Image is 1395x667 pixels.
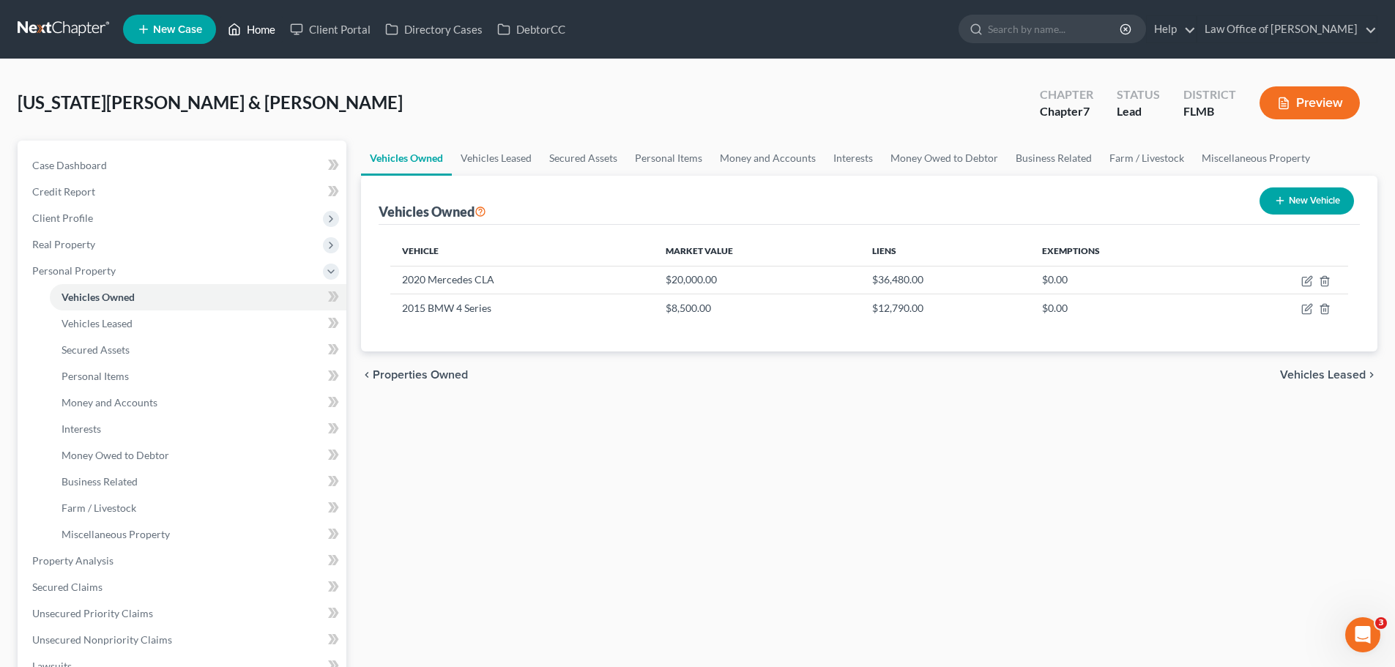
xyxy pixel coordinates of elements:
span: New Case [153,24,202,35]
span: Money and Accounts [62,396,157,409]
a: Vehicles Leased [50,310,346,337]
th: Liens [860,236,1030,266]
a: Credit Report [21,179,346,205]
a: Client Portal [283,16,378,42]
span: 3 [1375,617,1387,629]
a: Personal Items [626,141,711,176]
td: 2015 BMW 4 Series [390,294,653,322]
span: [US_STATE][PERSON_NAME] & [PERSON_NAME] [18,92,403,113]
a: Secured Assets [540,141,626,176]
span: 7 [1083,104,1090,118]
a: Vehicles Owned [50,284,346,310]
a: DebtorCC [490,16,573,42]
a: Home [220,16,283,42]
span: Unsecured Nonpriority Claims [32,633,172,646]
a: Miscellaneous Property [1193,141,1319,176]
input: Search by name... [988,15,1122,42]
td: $12,790.00 [860,294,1030,322]
a: Case Dashboard [21,152,346,179]
a: Business Related [1007,141,1101,176]
a: Business Related [50,469,346,495]
a: Directory Cases [378,16,490,42]
a: Money and Accounts [711,141,825,176]
a: Unsecured Priority Claims [21,600,346,627]
a: Farm / Livestock [50,495,346,521]
div: Chapter [1040,103,1093,120]
a: Money Owed to Debtor [882,141,1007,176]
button: chevron_left Properties Owned [361,369,468,381]
span: Vehicles Leased [62,317,133,329]
span: Vehicles Owned [62,291,135,303]
td: $36,480.00 [860,266,1030,294]
td: $0.00 [1030,294,1215,322]
a: Farm / Livestock [1101,141,1193,176]
a: Help [1147,16,1196,42]
span: Unsecured Priority Claims [32,607,153,619]
a: Secured Claims [21,574,346,600]
div: District [1183,86,1236,103]
span: Client Profile [32,212,93,224]
th: Exemptions [1030,236,1215,266]
a: Interests [50,416,346,442]
a: Interests [825,141,882,176]
a: Money Owed to Debtor [50,442,346,469]
td: 2020 Mercedes CLA [390,266,653,294]
i: chevron_right [1366,369,1377,381]
a: Secured Assets [50,337,346,363]
span: Miscellaneous Property [62,528,170,540]
button: New Vehicle [1260,187,1354,215]
span: Business Related [62,475,138,488]
td: $0.00 [1030,266,1215,294]
span: Properties Owned [373,369,468,381]
div: FLMB [1183,103,1236,120]
span: Credit Report [32,185,95,198]
span: Money Owed to Debtor [62,449,169,461]
span: Secured Assets [62,343,130,356]
a: Law Office of [PERSON_NAME] [1197,16,1377,42]
span: Farm / Livestock [62,502,136,514]
span: Personal Property [32,264,116,277]
a: Vehicles Owned [361,141,452,176]
span: Personal Items [62,370,129,382]
div: Status [1117,86,1160,103]
a: Vehicles Leased [452,141,540,176]
a: Property Analysis [21,548,346,574]
a: Money and Accounts [50,390,346,416]
i: chevron_left [361,369,373,381]
button: Vehicles Leased chevron_right [1280,369,1377,381]
div: Lead [1117,103,1160,120]
span: Secured Claims [32,581,103,593]
a: Personal Items [50,363,346,390]
div: Chapter [1040,86,1093,103]
button: Preview [1260,86,1360,119]
div: Vehicles Owned [379,203,486,220]
span: Case Dashboard [32,159,107,171]
span: Property Analysis [32,554,114,567]
iframe: Intercom live chat [1345,617,1380,652]
a: Unsecured Nonpriority Claims [21,627,346,653]
th: Market Value [654,236,860,266]
th: Vehicle [390,236,653,266]
td: $8,500.00 [654,294,860,322]
span: Real Property [32,238,95,250]
a: Miscellaneous Property [50,521,346,548]
span: Interests [62,422,101,435]
td: $20,000.00 [654,266,860,294]
span: Vehicles Leased [1280,369,1366,381]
